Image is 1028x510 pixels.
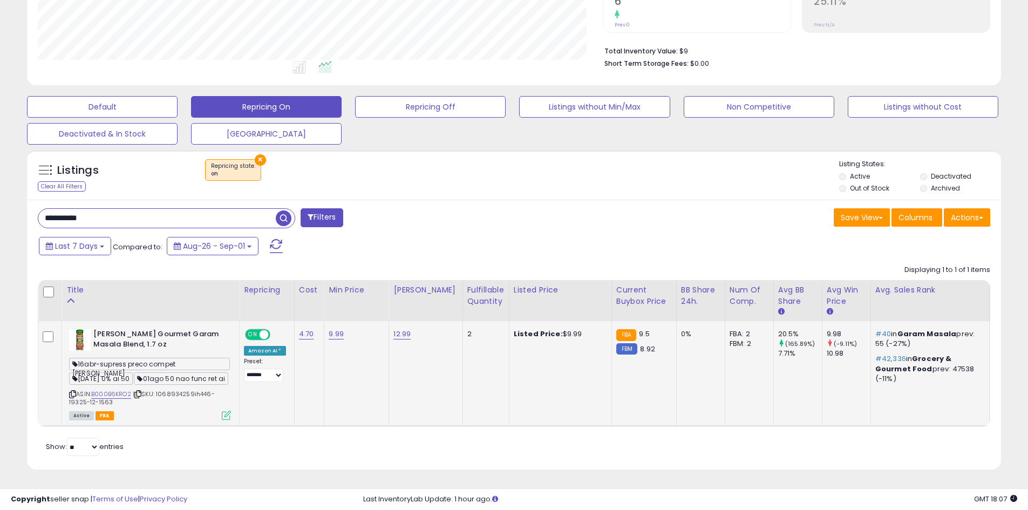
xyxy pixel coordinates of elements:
[269,330,286,339] span: OFF
[834,339,857,348] small: (-9.11%)
[875,284,985,296] div: Avg. Sales Rank
[519,96,670,118] button: Listings without Min/Max
[604,46,678,56] b: Total Inventory Value:
[514,329,563,339] b: Listed Price:
[827,329,870,339] div: 9.98
[681,329,717,339] div: 0%
[244,358,286,382] div: Preset:
[897,329,957,339] span: Garam Masala
[730,339,765,349] div: FBM: 2
[329,284,384,296] div: Min Price
[875,329,981,349] p: in prev: 55 (-27%)
[69,358,230,370] span: 16abr-supress preco compet [PERSON_NAME]
[730,284,769,307] div: Num of Comp.
[944,208,990,227] button: Actions
[69,329,91,351] img: 41AE-cBM1DL._SL40_.jpg
[134,372,228,385] span: 01ago 50 nao func ret ai
[211,170,255,178] div: on
[299,284,320,296] div: Cost
[604,44,982,57] li: $9
[834,208,890,227] button: Save View
[974,494,1017,504] span: 2025-09-9 18:07 GMT
[211,162,255,178] span: Repricing state :
[299,329,314,339] a: 4.70
[301,208,343,227] button: Filters
[244,284,290,296] div: Repricing
[11,494,187,505] div: seller snap | |
[69,372,133,385] span: [DATE] 0% ai 50
[183,241,245,251] span: Aug-26 - Sep-01
[616,343,637,355] small: FBM
[850,172,870,181] label: Active
[27,96,178,118] button: Default
[39,237,111,255] button: Last 7 Days
[91,390,131,399] a: B000B6KRO2
[640,344,655,354] span: 8.92
[93,329,224,352] b: [PERSON_NAME] Gourmet Garam Masala Blend, 1.7 oz
[778,349,822,358] div: 7.71%
[57,163,99,178] h5: Listings
[191,123,342,145] button: [GEOGRAPHIC_DATA]
[839,159,1001,169] p: Listing States:
[827,284,866,307] div: Avg Win Price
[96,411,114,420] span: FBA
[467,329,501,339] div: 2
[329,329,344,339] a: 9.99
[467,284,505,307] div: Fulfillable Quantity
[616,329,636,341] small: FBA
[66,284,235,296] div: Title
[814,22,835,28] small: Prev: N/A
[604,59,689,68] b: Short Term Storage Fees:
[11,494,50,504] strong: Copyright
[684,96,834,118] button: Non Competitive
[931,183,960,193] label: Archived
[255,154,266,166] button: ×
[514,284,607,296] div: Listed Price
[875,353,952,373] span: Grocery & Gourmet Food
[393,284,458,296] div: [PERSON_NAME]
[690,58,709,69] span: $0.00
[778,329,822,339] div: 20.5%
[69,411,94,420] span: All listings currently available for purchase on Amazon
[191,96,342,118] button: Repricing On
[778,284,818,307] div: Avg BB Share
[393,329,411,339] a: 12.99
[639,329,649,339] span: 9.5
[681,284,720,307] div: BB Share 24h.
[616,284,672,307] div: Current Buybox Price
[69,390,215,406] span: | SKU: 1068934259ih446-19325-12-1563
[875,354,981,384] p: in prev: 47538 (-11%)
[355,96,506,118] button: Repricing Off
[850,183,889,193] label: Out of Stock
[69,329,231,419] div: ASIN:
[55,241,98,251] span: Last 7 Days
[92,494,138,504] a: Terms of Use
[785,339,815,348] small: (165.89%)
[246,330,260,339] span: ON
[514,329,603,339] div: $9.99
[167,237,258,255] button: Aug-26 - Sep-01
[615,22,630,28] small: Prev: 0
[778,307,785,317] small: Avg BB Share.
[27,123,178,145] button: Deactivated & In Stock
[875,329,891,339] span: #40
[140,494,187,504] a: Privacy Policy
[38,181,86,192] div: Clear All Filters
[244,346,286,356] div: Amazon AI *
[848,96,998,118] button: Listings without Cost
[875,353,906,364] span: #42,336
[363,494,1017,505] div: Last InventoryLab Update: 1 hour ago.
[730,329,765,339] div: FBA: 2
[46,441,124,452] span: Show: entries
[891,208,942,227] button: Columns
[113,242,162,252] span: Compared to:
[827,307,833,317] small: Avg Win Price.
[904,265,990,275] div: Displaying 1 to 1 of 1 items
[827,349,870,358] div: 10.98
[898,212,932,223] span: Columns
[931,172,971,181] label: Deactivated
